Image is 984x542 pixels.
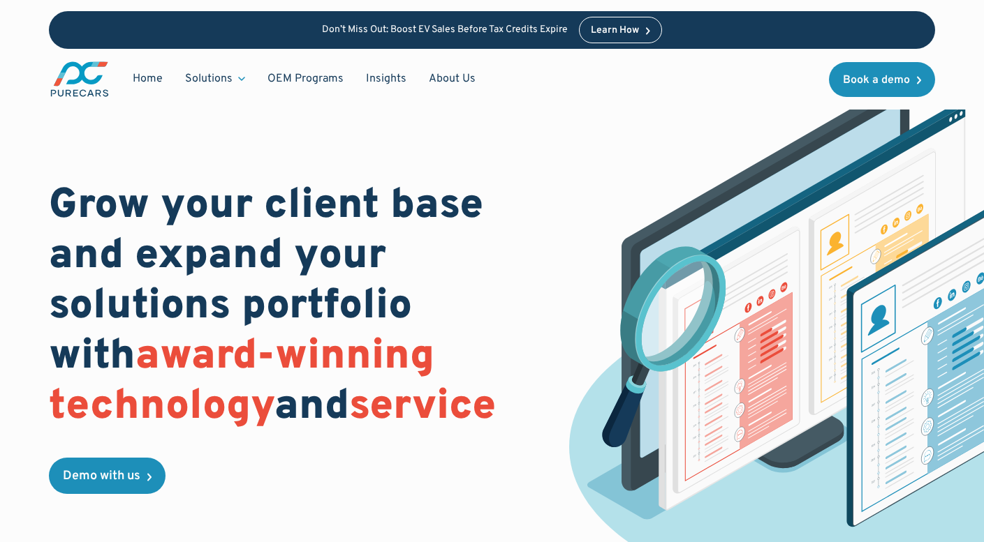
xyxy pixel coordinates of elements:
a: OEM Programs [256,66,355,92]
a: Learn How [579,17,662,43]
img: purecars logo [49,60,110,98]
a: main [49,60,110,98]
a: Book a demo [829,62,935,97]
a: Home [122,66,174,92]
a: Insights [355,66,418,92]
div: Learn How [591,26,639,36]
div: Solutions [185,71,233,86]
span: award-winning technology [49,331,434,434]
div: Solutions [174,66,256,92]
a: Demo with us [49,458,166,494]
div: Demo with us [63,470,140,483]
div: Book a demo [843,75,910,86]
a: About Us [418,66,487,92]
p: Don’t Miss Out: Boost EV Sales Before Tax Credits Expire [322,24,568,36]
h1: Grow your client base and expand your solutions portfolio with and [49,181,524,432]
span: service [349,381,496,434]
